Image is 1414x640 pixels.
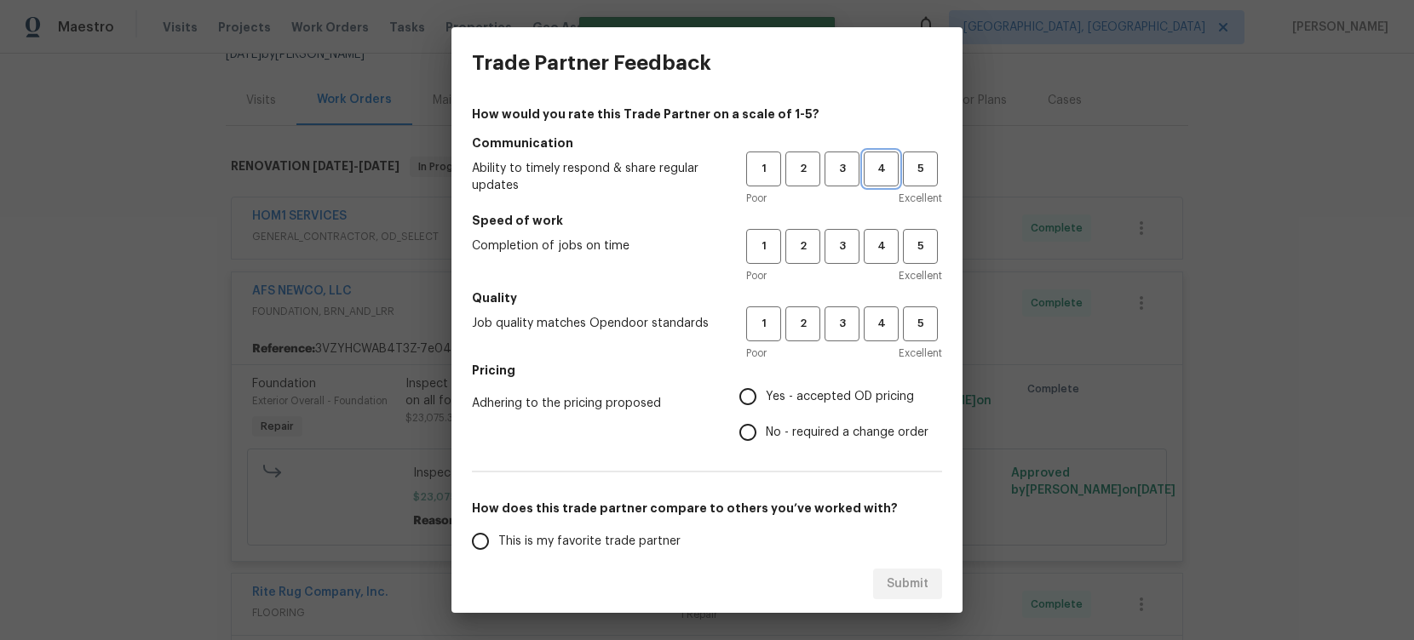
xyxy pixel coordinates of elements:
button: 5 [903,306,938,341]
button: 3 [825,229,859,264]
span: 1 [748,159,779,179]
span: 4 [865,237,897,256]
span: Excellent [899,190,942,207]
h5: Speed of work [472,212,942,229]
span: Poor [746,345,767,362]
span: 1 [748,314,779,334]
button: 3 [825,151,859,186]
span: Poor [746,267,767,284]
button: 2 [785,229,820,264]
span: 3 [826,237,858,256]
button: 2 [785,306,820,341]
span: Poor [746,190,767,207]
button: 5 [903,229,938,264]
button: 5 [903,151,938,186]
span: No - required a change order [766,424,928,442]
span: 4 [865,314,897,334]
span: 5 [905,159,936,179]
span: Ability to timely respond & share regular updates [472,160,719,194]
h4: How would you rate this Trade Partner on a scale of 1-5? [472,106,942,123]
h5: How does this trade partner compare to others you’ve worked with? [472,500,942,517]
span: This is my favorite trade partner [498,533,681,551]
button: 3 [825,306,859,341]
button: 4 [864,151,899,186]
span: Excellent [899,345,942,362]
div: Pricing [739,379,942,450]
button: 1 [746,151,781,186]
button: 4 [864,306,899,341]
span: Yes - accepted OD pricing [766,388,914,406]
span: 3 [826,314,858,334]
span: 5 [905,237,936,256]
button: 4 [864,229,899,264]
span: Completion of jobs on time [472,237,719,254]
span: 3 [826,159,858,179]
span: 4 [865,159,897,179]
span: Excellent [899,267,942,284]
span: 2 [787,237,819,256]
button: 1 [746,306,781,341]
h5: Communication [472,134,942,151]
span: 1 [748,237,779,256]
span: Job quality matches Opendoor standards [472,315,719,332]
h5: Quality [472,289,942,306]
span: 2 [787,314,819,334]
span: 2 [787,159,819,179]
span: Adhering to the pricing proposed [472,395,712,412]
button: 2 [785,151,820,186]
h5: Pricing [472,362,942,379]
button: 1 [746,229,781,264]
h3: Trade Partner Feedback [472,51,711,75]
span: 5 [905,314,936,334]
